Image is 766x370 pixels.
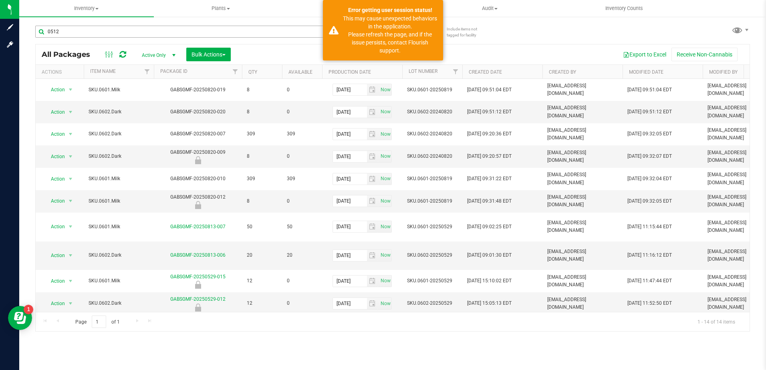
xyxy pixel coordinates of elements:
inline-svg: Sign up [6,23,14,31]
a: Created Date [469,69,502,75]
span: [DATE] 11:52:50 EDT [627,300,672,307]
span: 0 [287,108,317,116]
span: SKU.0602-20240820 [407,130,458,138]
span: Bulk Actions [191,51,226,58]
span: Plants [154,5,288,12]
inline-svg: Log in [6,40,14,48]
span: Inventory Counts [595,5,654,12]
span: [EMAIL_ADDRESS][DOMAIN_NAME] [547,171,618,186]
span: [DATE] 11:15:44 EDT [627,223,672,231]
span: [DATE] 09:32:07 EDT [627,153,672,160]
span: select [378,129,391,140]
span: [EMAIL_ADDRESS][DOMAIN_NAME] [547,193,618,209]
span: SKU.0601.Milk [89,197,149,205]
span: [DATE] 11:16:12 EDT [627,251,672,259]
span: [DATE] 11:47:44 EDT [627,277,672,285]
span: Inventory [19,5,154,12]
span: Action [44,84,65,95]
span: select [378,151,391,162]
span: 12 [247,300,277,307]
span: Action [44,298,65,309]
span: 8 [247,197,277,205]
span: [DATE] 09:51:12 EDT [467,108,512,116]
span: 1 - 14 of 14 items [691,316,742,328]
span: [DATE] 09:20:57 EDT [467,153,512,160]
span: select [378,84,391,95]
div: Actions [42,69,81,75]
div: GABSGMF-20250820-007 [153,130,243,138]
iframe: Resource center unread badge [24,305,33,314]
span: Set Current date [379,275,392,287]
span: SKU.0602.Dark [89,153,149,160]
span: Action [44,151,65,162]
span: select [367,84,379,95]
span: Page of 1 [69,316,126,328]
span: select [367,173,379,185]
button: Bulk Actions [186,48,231,61]
span: select [378,298,391,309]
span: [DATE] 15:05:13 EDT [467,300,512,307]
span: [EMAIL_ADDRESS][DOMAIN_NAME] [547,248,618,263]
span: SKU.0601.Milk [89,86,149,94]
div: Error getting user session status! [343,6,437,14]
span: All Packages [42,50,98,59]
span: 8 [247,108,277,116]
span: [DATE] 09:20:36 EDT [467,130,512,138]
span: SKU.0602.Dark [89,300,149,307]
a: GABSGMF-20250529-015 [170,274,226,280]
a: Filter [229,65,242,78]
span: [DATE] 09:02:25 EDT [467,223,512,231]
span: 0 [287,277,317,285]
span: 309 [247,175,277,183]
span: select [66,129,76,140]
span: select [66,151,76,162]
span: select [378,173,391,185]
span: select [367,275,379,287]
span: [EMAIL_ADDRESS][DOMAIN_NAME] [547,219,618,234]
span: 20 [287,251,317,259]
span: [DATE] 09:31:48 EDT [467,197,512,205]
span: Action [44,221,65,232]
span: 309 [287,130,317,138]
input: Search Package ID, Item Name, SKU, Lot or Part Number... [35,26,361,38]
span: Set Current date [379,151,392,162]
span: [DATE] 09:51:04 EDT [627,86,672,94]
p: Please refresh the page, and if the issue persists, contact Flourish support. [343,30,437,54]
a: Modified Date [629,69,663,75]
span: Action [44,250,65,261]
span: [EMAIL_ADDRESS][DOMAIN_NAME] [547,82,618,97]
span: select [66,275,76,287]
span: select [378,195,391,207]
button: Receive Non-Cannabis [671,48,738,61]
span: [EMAIL_ADDRESS][DOMAIN_NAME] [547,296,618,311]
span: Audit [423,5,557,12]
div: GABSGMF-20250820-012 [153,193,243,209]
span: 12 [247,277,277,285]
a: Qty [248,69,257,75]
span: Set Current date [379,106,392,118]
span: SKU.0602-20240820 [407,153,458,160]
span: Set Current date [379,195,392,207]
span: 0 [287,86,317,94]
span: Include items not tagged for facility [447,26,487,38]
div: This may cause unexpected behaviors in the application. [343,14,437,54]
span: select [378,221,391,232]
span: select [367,195,379,207]
span: [DATE] 09:32:05 EDT [627,197,672,205]
span: SKU.0602.Dark [89,130,149,138]
span: Action [44,275,65,287]
span: [DATE] 09:51:04 EDT [467,86,512,94]
span: select [66,84,76,95]
span: select [66,195,76,207]
span: Set Current date [379,84,392,96]
span: select [367,298,379,309]
div: GABSGMF-20250820-010 [153,175,243,183]
span: [DATE] 09:32:04 EDT [627,175,672,183]
span: select [66,298,76,309]
span: select [367,221,379,232]
a: Available [288,69,312,75]
button: Export to Excel [618,48,671,61]
a: Item Name [90,68,116,74]
span: Set Current date [379,173,392,185]
span: SKU.0601-20250529 [407,223,458,231]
